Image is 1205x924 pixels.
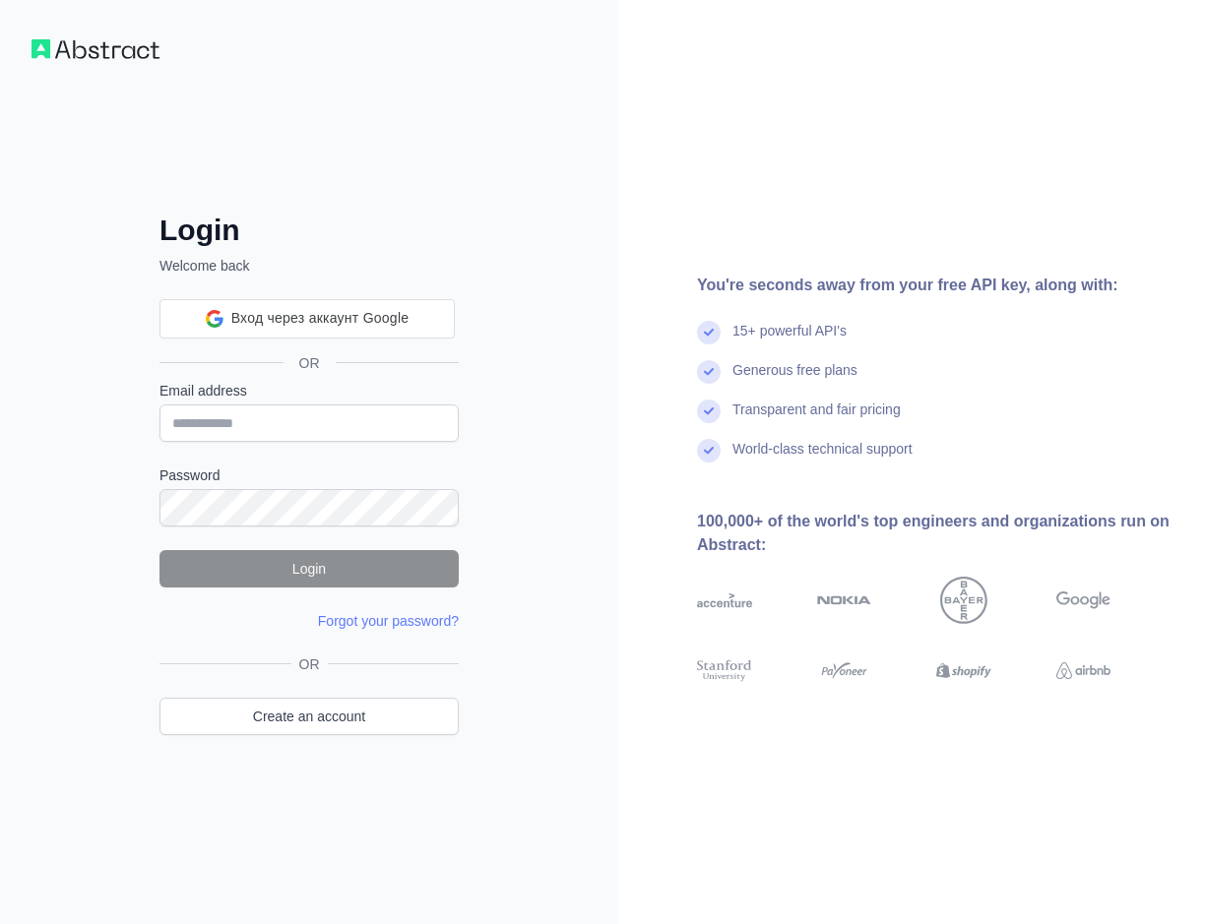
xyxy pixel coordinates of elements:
[1056,577,1111,624] img: google
[159,213,459,248] h2: Login
[697,321,721,344] img: check mark
[732,439,913,478] div: World-class technical support
[159,698,459,735] a: Create an account
[284,353,336,373] span: OR
[159,256,459,276] p: Welcome back
[231,308,410,329] span: Вход через аккаунт Google
[697,510,1173,557] div: 100,000+ of the world's top engineers and organizations run on Abstract:
[159,465,459,485] label: Password
[732,360,857,400] div: Generous free plans
[697,360,721,384] img: check mark
[697,439,721,462] img: check mark
[940,577,987,624] img: bayer
[697,274,1173,297] div: You're seconds away from your free API key, along with:
[1056,657,1111,685] img: airbnb
[936,657,991,685] img: shopify
[318,613,459,629] a: Forgot your password?
[291,654,328,674] span: OR
[159,381,459,400] label: Email address
[697,657,752,685] img: stanford university
[732,400,901,439] div: Transparent and fair pricing
[697,400,721,423] img: check mark
[159,550,459,587] button: Login
[159,299,455,339] div: Вход через аккаунт Google
[697,577,752,624] img: accenture
[732,321,847,360] div: 15+ powerful API's
[817,657,872,685] img: payoneer
[32,39,159,59] img: Workflow
[817,577,872,624] img: nokia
